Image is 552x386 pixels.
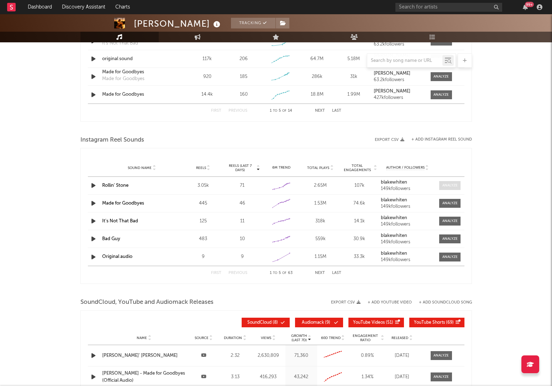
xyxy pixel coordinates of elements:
[195,336,209,340] span: Source
[374,71,423,76] a: [PERSON_NAME]
[102,183,128,188] a: Rollin' Stone
[388,374,416,381] div: [DATE]
[134,18,222,30] div: [PERSON_NAME]
[381,186,434,191] div: 149k followers
[342,253,377,260] div: 33.3k
[348,318,404,327] button: YouTube Videos(51)
[102,254,132,259] a: Original audio
[374,71,410,76] strong: [PERSON_NAME]
[374,95,423,100] div: 427k followers
[282,271,286,275] span: of
[225,236,260,243] div: 10
[315,271,325,275] button: Next
[303,218,338,225] div: 318k
[191,91,224,98] div: 14.4k
[523,4,528,10] button: 99+
[388,352,416,359] div: [DATE]
[342,236,377,243] div: 30.9k
[375,138,404,142] button: Export CSV
[381,216,434,221] a: blakewhiten
[185,253,221,260] div: 9
[381,180,434,185] a: blakewhiten
[225,218,260,225] div: 11
[381,240,434,245] div: 149k followers
[525,2,534,7] div: 99 +
[342,200,377,207] div: 74.6k
[264,165,299,170] div: 6M Trend
[282,109,286,112] span: of
[300,73,333,80] div: 286k
[231,18,275,28] button: Tracking
[332,271,341,275] button: Last
[102,370,186,384] a: [PERSON_NAME] - Made for Goodbyes (Official Audio)
[191,73,224,80] div: 920
[353,321,393,325] span: ( 51 )
[287,374,315,381] div: 43,242
[185,236,221,243] div: 483
[395,3,502,12] input: Search for artists
[374,78,423,83] div: 63.2k followers
[381,258,434,263] div: 149k followers
[224,336,242,340] span: Duration
[196,166,206,170] span: Reels
[368,301,412,305] button: + Add YouTube Video
[303,182,338,189] div: 2.65M
[386,165,425,170] span: Author / Followers
[342,182,377,189] div: 107k
[185,218,221,225] div: 125
[228,271,247,275] button: Previous
[374,89,423,94] a: [PERSON_NAME]
[342,164,373,172] span: Total Engagements
[273,109,277,112] span: to
[246,321,279,325] span: ( 8 )
[307,166,329,170] span: Total Plays
[295,318,343,327] button: Audiomack(9)
[300,321,332,325] span: ( 9 )
[419,301,472,305] button: + Add SoundCloud Song
[381,198,434,203] a: blakewhiten
[80,298,214,307] span: SoundCloud, YouTube and Audiomack Releases
[262,107,301,115] div: 1 5 14
[102,201,144,206] a: Made for Goodbyes
[261,336,271,340] span: Views
[381,216,407,220] strong: blakewhiten
[128,166,152,170] span: Sound Name
[287,352,315,359] div: 71,360
[361,301,412,305] div: + Add YouTube Video
[331,300,361,305] button: Export CSV
[342,218,377,225] div: 14.1k
[381,204,434,209] div: 149k followers
[332,109,341,113] button: Last
[228,109,247,113] button: Previous
[302,321,324,325] span: Audiomack
[321,336,341,340] span: 60D Trend
[225,182,260,189] div: 71
[412,301,472,305] button: + Add SoundCloud Song
[351,374,384,381] div: 1.34 %
[253,352,284,359] div: 2,630,809
[391,336,408,340] span: Released
[102,219,138,223] a: It's Not That Bad
[225,164,256,172] span: Reels (last 7 days)
[225,200,260,207] div: 46
[273,271,277,275] span: to
[137,336,147,340] span: Name
[253,374,284,381] div: 416,293
[291,338,307,342] p: (Last 7d)
[240,73,247,80] div: 185
[315,109,325,113] button: Next
[102,91,177,98] a: Made for Goodbyes
[102,237,120,241] a: Bad Guy
[381,222,434,227] div: 149k followers
[211,109,221,113] button: First
[337,73,370,80] div: 31k
[102,69,177,76] a: Made for Goodbyes
[221,374,249,381] div: 3:13
[303,200,338,207] div: 1.53M
[185,200,221,207] div: 445
[102,75,144,83] div: Made for Goodbyes
[367,58,442,64] input: Search by song name or URL
[291,334,307,338] p: Growth
[102,352,186,359] a: [PERSON_NAME]' [PERSON_NAME]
